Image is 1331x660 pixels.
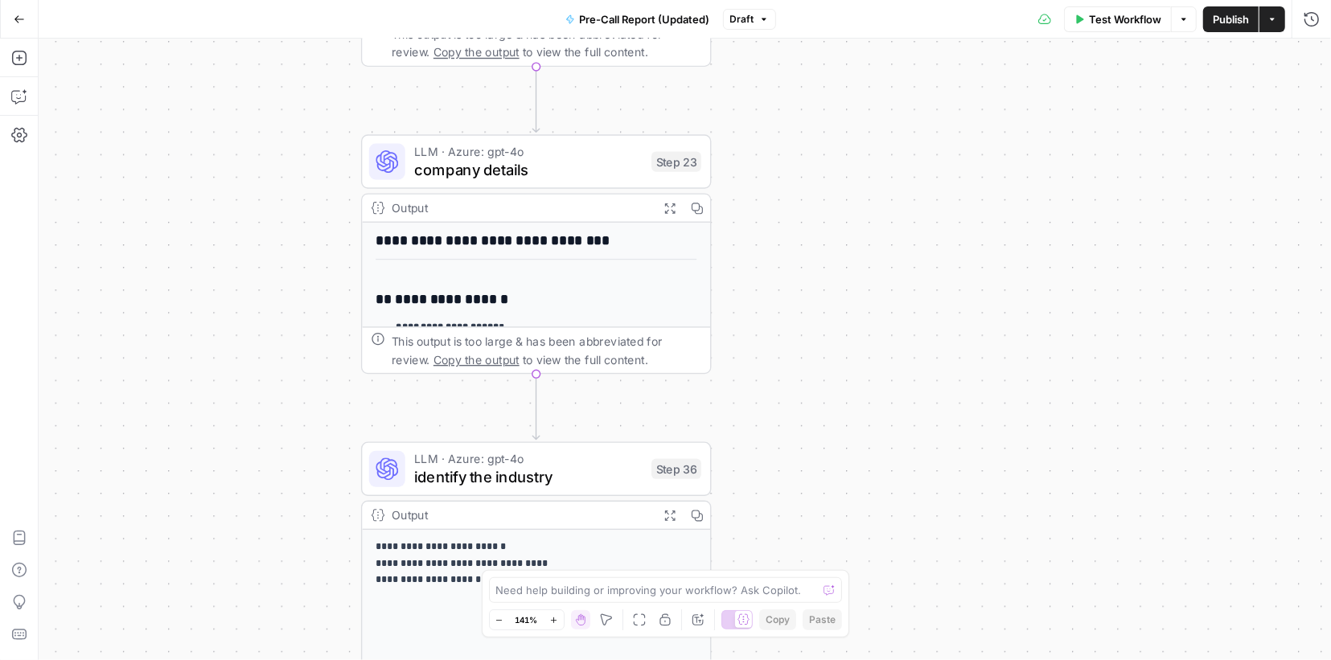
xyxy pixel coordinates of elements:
button: Draft [723,9,776,30]
div: Step 36 [651,459,701,479]
button: Test Workflow [1064,6,1171,32]
div: Step 23 [651,151,701,171]
span: 141% [516,613,538,626]
span: Test Workflow [1089,11,1161,27]
span: Publish [1213,11,1249,27]
span: Draft [730,12,754,27]
button: Copy [759,609,796,630]
div: This output is too large & has been abbreviated for review. to view the full content. [392,332,701,368]
span: Copy [766,613,790,627]
div: Output [392,506,649,524]
span: Paste [809,613,836,627]
g: Edge from step_23 to step_36 [532,374,539,440]
div: Output [392,199,649,216]
span: LLM · Azure: gpt-4o [414,449,643,467]
span: company details [414,158,643,181]
button: Pre-Call Report (Updated) [556,6,720,32]
span: Copy the output [433,45,520,59]
div: This output is too large & has been abbreviated for review. to view the full content. [392,25,701,61]
button: Paste [803,609,842,630]
button: Publish [1203,6,1259,32]
span: Copy the output [433,353,520,367]
span: LLM · Azure: gpt-4o [414,142,643,160]
span: Pre-Call Report (Updated) [580,11,710,27]
span: identify the industry [414,465,643,488]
